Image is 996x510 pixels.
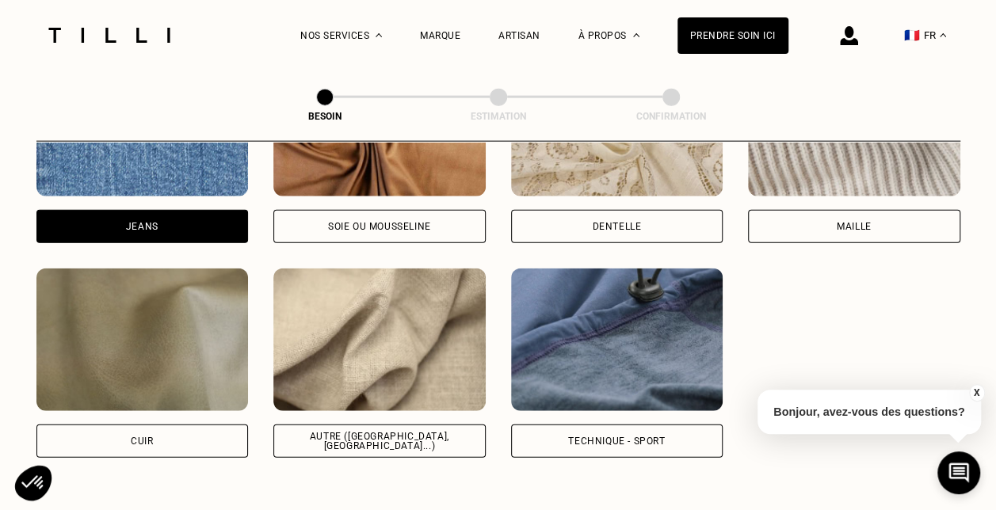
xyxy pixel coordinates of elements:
div: Soie ou mousseline [328,222,431,231]
img: icône connexion [840,26,858,45]
div: Estimation [419,111,578,122]
p: Bonjour, avez-vous des questions? [757,390,981,434]
img: Menu déroulant à propos [633,33,639,37]
img: menu déroulant [940,33,946,37]
button: X [968,384,984,402]
a: Artisan [498,30,540,41]
div: Autre ([GEOGRAPHIC_DATA], [GEOGRAPHIC_DATA]...) [287,432,472,451]
div: Besoin [246,111,404,122]
div: Dentelle [592,222,641,231]
div: Technique - Sport [568,436,665,446]
img: Tilli retouche vos vêtements en Autre (coton, jersey...) [273,268,486,411]
div: Jeans [126,222,158,231]
a: Prendre soin ici [677,17,788,54]
div: Maille [837,222,872,231]
a: Marque [420,30,460,41]
div: Confirmation [592,111,750,122]
span: 🇫🇷 [904,28,920,43]
img: Logo du service de couturière Tilli [43,28,176,43]
img: Tilli retouche vos vêtements en Technique - Sport [511,268,723,411]
img: Menu déroulant [376,33,382,37]
div: Cuir [131,436,153,446]
img: Tilli retouche vos vêtements en Cuir [36,268,249,411]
